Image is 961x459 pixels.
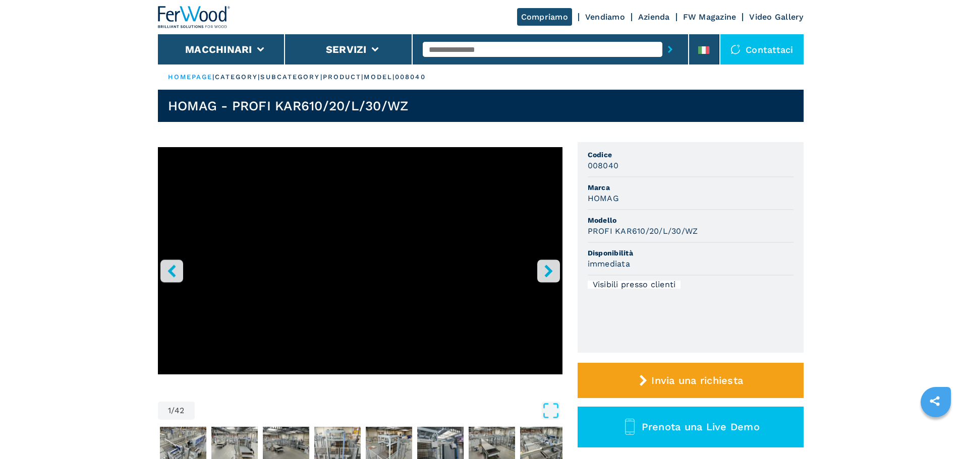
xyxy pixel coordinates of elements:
p: category | [215,73,261,82]
img: Contattaci [730,44,741,54]
h3: HOMAG [588,192,619,204]
button: Prenota una Live Demo [578,407,804,447]
button: Servizi [326,43,367,55]
span: 1 [168,407,171,415]
div: Contattaci [720,34,804,64]
span: Codice [588,150,794,160]
img: Ferwood [158,6,231,28]
span: Invia una richiesta [651,374,743,386]
a: Compriamo [517,8,572,26]
a: Azienda [638,12,670,22]
p: subcategory | [260,73,322,82]
h3: PROFI KAR610/20/L/30/WZ [588,225,698,237]
button: right-button [537,259,560,282]
span: Marca [588,182,794,192]
iframe: Chat [918,414,953,451]
p: model | [364,73,395,82]
a: Vendiamo [585,12,625,22]
button: Invia una richiesta [578,363,804,398]
h1: HOMAG - PROFI KAR610/20/L/30/WZ [168,98,409,114]
a: HOMEPAGE [168,73,213,81]
button: Open Fullscreen [197,402,560,420]
span: | [212,73,214,81]
button: Macchinari [185,43,252,55]
h3: 008040 [588,160,619,171]
h3: immediata [588,258,630,270]
span: Modello [588,215,794,225]
a: FW Magazine [683,12,737,22]
a: sharethis [922,388,947,414]
div: Visibili presso clienti [588,281,681,289]
p: product | [323,73,364,82]
span: 42 [175,407,185,415]
p: 008040 [395,73,426,82]
span: Disponibilità [588,248,794,258]
button: left-button [160,259,183,282]
span: / [171,407,175,415]
span: Prenota una Live Demo [642,421,760,433]
div: Go to Slide 1 [158,147,562,391]
iframe: Bordatrice Lotto 1 in azione - HOMAG PROFI KAR610/20/L/30/WZ - Ferwoodgroup - 008040 [158,147,562,374]
a: Video Gallery [749,12,803,22]
button: submit-button [662,38,678,61]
